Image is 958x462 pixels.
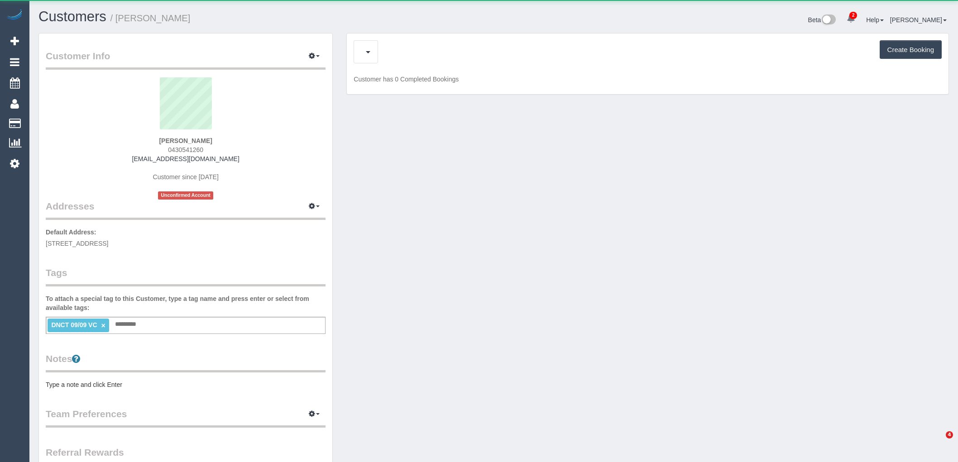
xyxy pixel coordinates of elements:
img: New interface [821,14,836,26]
label: Default Address: [46,228,96,237]
iframe: Intercom live chat [927,431,949,453]
a: 2 [842,9,860,29]
legend: Notes [46,352,326,372]
button: Create Booking [880,40,942,59]
span: 0430541260 [168,146,203,153]
pre: Type a note and click Enter [46,380,326,389]
legend: Team Preferences [46,407,326,428]
span: 4 [946,431,953,438]
a: Beta [808,16,836,24]
a: [EMAIL_ADDRESS][DOMAIN_NAME] [132,155,239,162]
p: Customer has 0 Completed Bookings [354,75,942,84]
span: Unconfirmed Account [158,191,213,199]
span: DNCT 09/09 VC [51,321,97,329]
label: To attach a special tag to this Customer, type a tag name and press enter or select from availabl... [46,294,326,312]
legend: Customer Info [46,49,326,70]
a: [PERSON_NAME] [890,16,947,24]
span: [STREET_ADDRESS] [46,240,108,247]
a: Help [866,16,884,24]
a: × [101,322,105,329]
legend: Tags [46,266,326,286]
strong: [PERSON_NAME] [159,137,212,144]
a: Customers [38,9,106,24]
span: 2 [849,12,857,19]
small: / [PERSON_NAME] [110,13,191,23]
span: Customer since [DATE] [153,173,219,181]
img: Automaid Logo [5,9,24,22]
